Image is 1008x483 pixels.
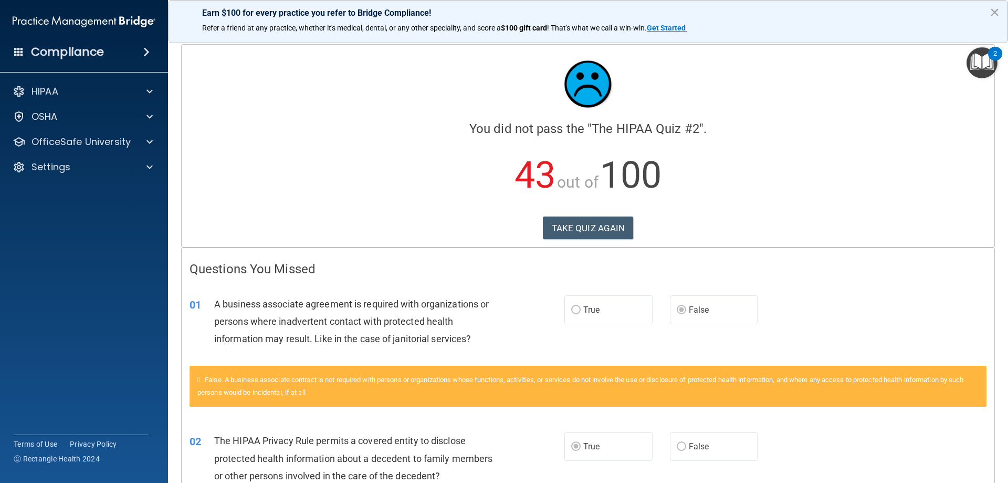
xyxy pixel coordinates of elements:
div: 2 [993,54,997,67]
button: Open Resource Center, 2 new notifications [967,47,997,78]
a: OfficeSafe University [13,136,153,148]
span: Ⓒ Rectangle Health 2024 [14,454,100,464]
p: Earn $100 for every practice you refer to Bridge Compliance! [202,8,974,18]
span: 01 [190,299,201,311]
p: HIPAA [31,85,58,98]
a: Privacy Policy [70,439,117,449]
a: OSHA [13,110,153,123]
a: Terms of Use [14,439,57,449]
span: True [583,441,600,451]
span: True [583,305,600,315]
h4: You did not pass the " ". [190,122,986,136]
input: False [677,443,686,451]
span: Refer a friend at any practice, whether it's medical, dental, or any other speciality, and score a [202,24,501,32]
strong: $100 gift card [501,24,547,32]
span: False. A business associate contract is not required with persons or organizations whose function... [197,376,964,396]
p: OfficeSafe University [31,136,131,148]
input: False [677,306,686,314]
input: True [571,306,581,314]
span: 02 [190,435,201,448]
span: 43 [514,153,555,197]
span: False [689,441,709,451]
h4: Questions You Missed [190,262,986,276]
button: TAKE QUIZ AGAIN [543,217,634,240]
span: The HIPAA Privacy Rule permits a covered entity to disclose protected health information about a ... [214,435,492,481]
button: Close [990,4,1000,20]
input: True [571,443,581,451]
p: Settings [31,161,70,173]
a: HIPAA [13,85,153,98]
img: PMB logo [13,11,155,32]
span: A business associate agreement is required with organizations or persons where inadvertent contac... [214,299,489,344]
img: sad_face.ecc698e2.jpg [556,53,619,116]
a: Settings [13,161,153,173]
a: Get Started [647,24,687,32]
p: OSHA [31,110,58,123]
span: out of [557,173,598,191]
span: The HIPAA Quiz #2 [592,121,699,136]
span: ! That's what we call a win-win. [547,24,647,32]
span: 100 [600,153,661,197]
h4: Compliance [31,45,104,59]
strong: Get Started [647,24,686,32]
span: False [689,305,709,315]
